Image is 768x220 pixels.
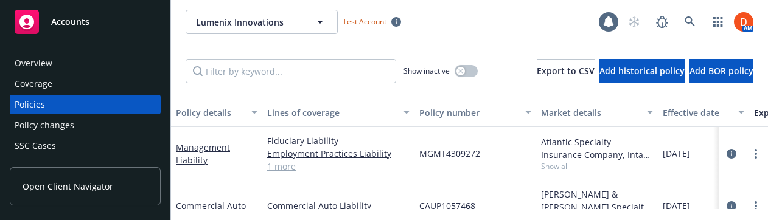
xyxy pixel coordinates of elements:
[689,59,753,83] button: Add BOR policy
[663,147,690,160] span: [DATE]
[10,95,161,114] a: Policies
[724,199,739,213] a: circleInformation
[403,66,450,76] span: Show inactive
[10,136,161,156] a: SSC Cases
[15,115,74,135] div: Policy changes
[663,106,731,119] div: Effective date
[51,17,89,27] span: Accounts
[23,180,113,193] span: Open Client Navigator
[15,74,52,94] div: Coverage
[536,98,658,127] button: Market details
[419,147,480,160] span: MGMT4309272
[343,16,386,27] span: Test Account
[186,10,338,34] button: Lumenix Innovations
[10,115,161,135] a: Policy changes
[414,98,536,127] button: Policy number
[678,10,702,34] a: Search
[734,12,753,32] img: photo
[650,10,674,34] a: Report a Bug
[15,53,52,73] div: Overview
[419,199,475,212] span: CAUP1057468
[419,106,518,119] div: Policy number
[176,106,244,119] div: Policy details
[15,95,45,114] div: Policies
[658,98,749,127] button: Effective date
[689,65,753,77] span: Add BOR policy
[663,199,690,212] span: [DATE]
[599,59,685,83] button: Add historical policy
[537,59,595,83] button: Export to CSV
[267,160,410,173] a: 1 more
[267,106,396,119] div: Lines of coverage
[262,98,414,127] button: Lines of coverage
[706,10,730,34] a: Switch app
[10,74,161,94] a: Coverage
[537,65,595,77] span: Export to CSV
[541,161,653,171] span: Show all
[541,188,653,213] div: [PERSON_NAME] & [PERSON_NAME] Specialty Insurance Company, [PERSON_NAME] & [PERSON_NAME] Specialt...
[171,98,262,127] button: Policy details
[267,199,410,212] a: Commercial Auto Liability
[541,136,653,161] div: Atlantic Specialty Insurance Company, Intact Insurance, CRC Group
[10,53,161,73] a: Overview
[749,146,763,161] a: more
[749,199,763,213] a: more
[622,10,646,34] a: Start snowing
[541,106,640,119] div: Market details
[267,134,410,147] a: Fiduciary Liability
[338,15,406,28] span: Test Account
[10,157,161,176] a: Quoting plans
[599,65,685,77] span: Add historical policy
[196,16,301,29] span: Lumenix Innovations
[15,136,56,156] div: SSC Cases
[176,200,246,211] a: Commercial Auto
[176,142,230,166] a: Management Liability
[10,5,161,39] a: Accounts
[15,157,72,176] div: Quoting plans
[186,59,396,83] input: Filter by keyword...
[724,146,739,161] a: circleInformation
[267,147,410,160] a: Employment Practices Liability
